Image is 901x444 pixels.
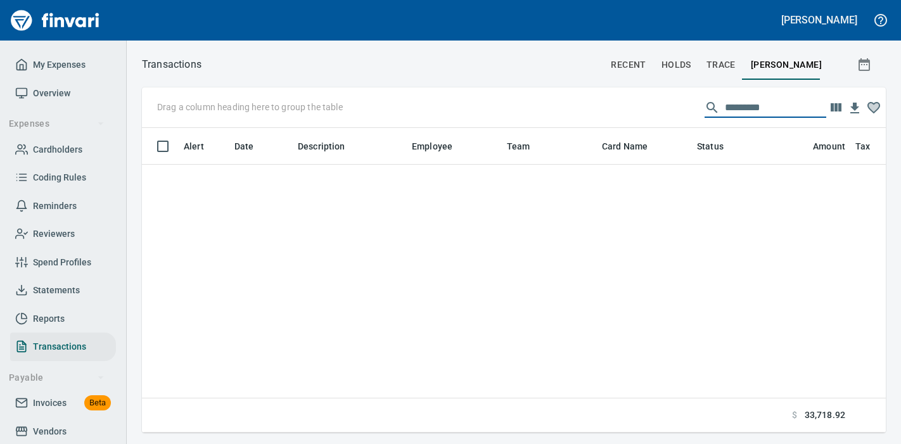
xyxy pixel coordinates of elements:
[611,57,646,73] span: recent
[10,79,116,108] a: Overview
[10,389,116,417] a: InvoicesBeta
[697,139,724,154] span: Status
[10,276,116,305] a: Statements
[412,139,452,154] span: Employee
[412,139,469,154] span: Employee
[10,220,116,248] a: Reviewers
[10,51,116,79] a: My Expenses
[33,311,65,327] span: Reports
[8,5,103,35] img: Finvari
[845,99,864,118] button: Download table
[33,142,82,158] span: Cardholders
[33,395,67,411] span: Invoices
[33,255,91,270] span: Spend Profiles
[602,139,648,154] span: Card Name
[697,139,740,154] span: Status
[298,139,362,154] span: Description
[10,333,116,361] a: Transactions
[33,282,80,298] span: Statements
[796,139,845,154] span: Amount
[4,366,110,390] button: Payable
[826,98,845,117] button: Choose columns to display
[33,424,67,440] span: Vendors
[4,112,110,136] button: Expenses
[33,226,75,242] span: Reviewers
[10,136,116,164] a: Cardholders
[33,339,86,355] span: Transactions
[9,116,105,132] span: Expenses
[781,13,857,27] h5: [PERSON_NAME]
[234,139,254,154] span: Date
[33,170,86,186] span: Coding Rules
[855,139,886,154] span: Tax
[298,139,345,154] span: Description
[706,57,736,73] span: trace
[778,10,860,30] button: [PERSON_NAME]
[805,409,845,422] span: 33,718.92
[33,86,70,101] span: Overview
[813,139,845,154] span: Amount
[864,98,883,117] button: Column choices favorited. Click to reset to default
[507,139,547,154] span: Team
[10,163,116,192] a: Coding Rules
[234,139,271,154] span: Date
[602,139,664,154] span: Card Name
[10,192,116,220] a: Reminders
[184,139,220,154] span: Alert
[792,409,797,422] span: $
[10,248,116,277] a: Spend Profiles
[142,57,201,72] nav: breadcrumb
[855,139,870,154] span: Tax
[84,396,111,410] span: Beta
[751,57,822,73] span: [PERSON_NAME]
[142,57,201,72] p: Transactions
[157,101,343,113] p: Drag a column heading here to group the table
[9,370,105,386] span: Payable
[845,49,886,80] button: Show transactions within a particular date range
[184,139,204,154] span: Alert
[33,57,86,73] span: My Expenses
[10,305,116,333] a: Reports
[661,57,691,73] span: holds
[33,198,77,214] span: Reminders
[507,139,530,154] span: Team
